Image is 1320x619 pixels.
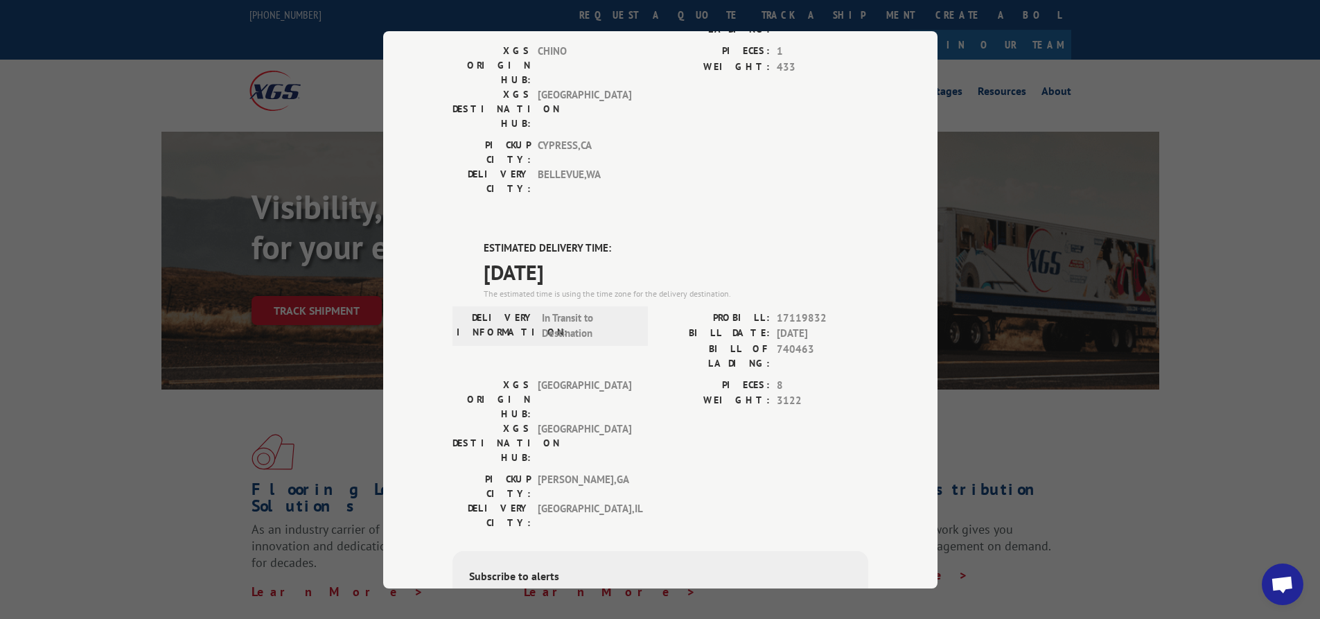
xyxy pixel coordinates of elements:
[452,471,531,500] label: PICKUP CITY:
[777,8,868,37] span: 740463
[538,44,631,87] span: CHINO
[538,138,631,167] span: CYPRESS , CA
[538,500,631,530] span: [GEOGRAPHIC_DATA] , IL
[484,256,868,287] span: [DATE]
[538,87,631,131] span: [GEOGRAPHIC_DATA]
[452,167,531,196] label: DELIVERY CITY:
[777,393,868,409] span: 3122
[457,310,535,341] label: DELIVERY INFORMATION:
[452,377,531,421] label: XGS ORIGIN HUB:
[538,471,631,500] span: [PERSON_NAME] , GA
[452,44,531,87] label: XGS ORIGIN HUB:
[1262,564,1303,605] a: Open chat
[660,310,770,326] label: PROBILL:
[452,138,531,167] label: PICKUP CITY:
[660,8,770,37] label: BILL OF LADING:
[484,241,868,256] label: ESTIMATED DELIVERY TIME:
[660,393,770,409] label: WEIGHT:
[777,377,868,393] span: 8
[542,310,635,341] span: In Transit to Destination
[538,167,631,196] span: BELLEVUE , WA
[660,341,770,370] label: BILL OF LADING:
[777,44,868,60] span: 1
[538,377,631,421] span: [GEOGRAPHIC_DATA]
[660,59,770,75] label: WEIGHT:
[452,500,531,530] label: DELIVERY CITY:
[469,587,852,618] div: Get texted with status updates for this shipment. Message and data rates may apply. Message frequ...
[777,341,868,370] span: 740463
[777,326,868,342] span: [DATE]
[777,59,868,75] span: 433
[777,310,868,326] span: 17119832
[484,287,868,299] div: The estimated time is using the time zone for the delivery destination.
[452,87,531,131] label: XGS DESTINATION HUB:
[660,326,770,342] label: BILL DATE:
[452,421,531,464] label: XGS DESTINATION HUB:
[538,421,631,464] span: [GEOGRAPHIC_DATA]
[660,377,770,393] label: PIECES:
[469,567,852,587] div: Subscribe to alerts
[660,44,770,60] label: PIECES:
